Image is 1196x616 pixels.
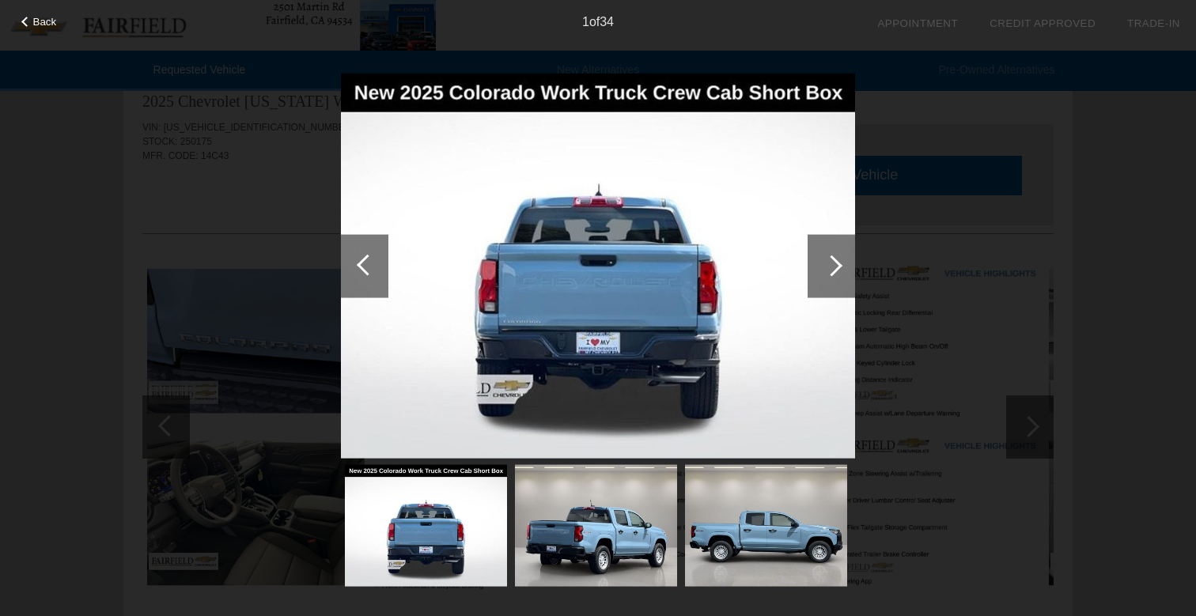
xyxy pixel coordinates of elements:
[990,17,1096,29] a: Credit Approved
[515,465,677,587] img: 2.jpg
[582,15,589,28] span: 1
[33,16,57,28] span: Back
[345,465,507,587] img: 1.jpg
[877,17,958,29] a: Appointment
[341,73,855,459] img: 1.jpg
[685,465,847,587] img: 3.jpg
[1127,17,1180,29] a: Trade-In
[600,15,614,28] span: 34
